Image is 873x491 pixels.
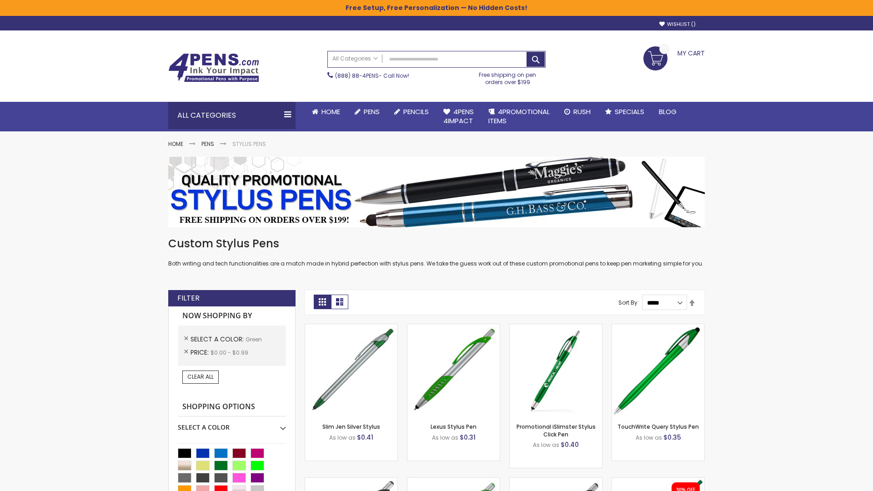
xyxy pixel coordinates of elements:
[636,434,662,441] span: As low as
[488,107,550,125] span: 4PROMOTIONAL ITEMS
[652,102,684,122] a: Blog
[246,336,262,343] span: Green
[618,299,637,306] label: Sort By
[431,423,477,431] a: Lexus Stylus Pen
[168,140,183,148] a: Home
[178,397,286,417] strong: Shopping Options
[335,72,409,80] span: - Call Now!
[659,107,677,116] span: Blog
[178,416,286,432] div: Select A Color
[510,324,602,331] a: Promotional iSlimster Stylus Click Pen-Green
[403,107,429,116] span: Pencils
[211,349,248,356] span: $0.00 - $0.99
[573,107,591,116] span: Rush
[305,477,397,485] a: Boston Stylus Pen-Green
[663,433,681,442] span: $0.35
[168,236,705,251] h1: Custom Stylus Pens
[510,477,602,485] a: Lexus Metallic Stylus Pen-Green
[168,157,705,227] img: Stylus Pens
[232,140,266,148] strong: Stylus Pens
[191,335,246,344] span: Select A Color
[305,324,397,416] img: Slim Jen Silver Stylus-Green
[617,423,699,431] a: TouchWrite Query Stylus Pen
[612,324,704,331] a: TouchWrite Query Stylus Pen-Green
[347,102,387,122] a: Pens
[191,348,211,357] span: Price
[305,324,397,331] a: Slim Jen Silver Stylus-Green
[177,293,200,303] strong: Filter
[659,21,696,28] a: Wishlist
[407,477,500,485] a: Boston Silver Stylus Pen-Green
[364,107,380,116] span: Pens
[517,423,596,438] a: Promotional iSlimster Stylus Click Pen
[168,102,296,129] div: All Categories
[314,295,331,309] strong: Grid
[305,102,347,122] a: Home
[443,107,474,125] span: 4Pens 4impact
[510,324,602,416] img: Promotional iSlimster Stylus Click Pen-Green
[533,441,559,449] span: As low as
[168,236,705,268] div: Both writing and tech functionalities are a match made in hybrid perfection with stylus pens. We ...
[407,324,500,416] img: Lexus Stylus Pen-Green
[178,306,286,326] strong: Now Shopping by
[470,68,546,86] div: Free shipping on pen orders over $199
[335,72,379,80] a: (888) 88-4PENS
[557,102,598,122] a: Rush
[598,102,652,122] a: Specials
[168,53,259,82] img: 4Pens Custom Pens and Promotional Products
[612,477,704,485] a: iSlimster II - Full Color-Green
[201,140,214,148] a: Pens
[187,373,214,381] span: Clear All
[481,102,557,131] a: 4PROMOTIONALITEMS
[460,433,476,442] span: $0.31
[615,107,644,116] span: Specials
[182,371,219,383] a: Clear All
[322,423,380,431] a: Slim Jen Silver Stylus
[387,102,436,122] a: Pencils
[407,324,500,331] a: Lexus Stylus Pen-Green
[612,324,704,416] img: TouchWrite Query Stylus Pen-Green
[321,107,340,116] span: Home
[329,434,356,441] span: As low as
[436,102,481,131] a: 4Pens4impact
[332,55,378,62] span: All Categories
[357,433,373,442] span: $0.41
[561,440,579,449] span: $0.40
[328,51,382,66] a: All Categories
[432,434,458,441] span: As low as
